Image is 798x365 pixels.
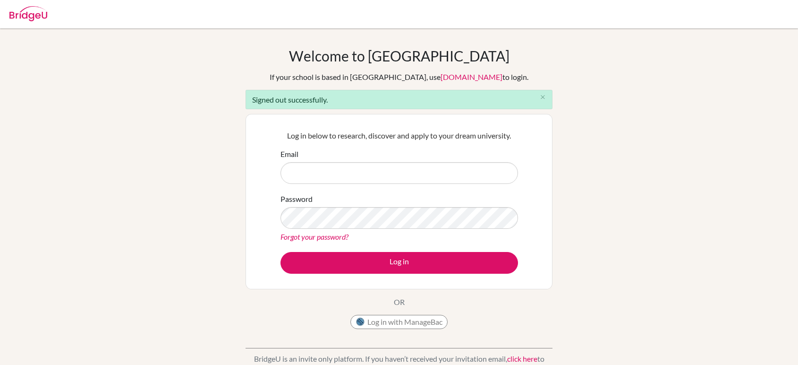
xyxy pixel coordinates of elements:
[280,232,348,241] a: Forgot your password?
[507,354,537,363] a: click here
[280,252,518,274] button: Log in
[270,71,528,83] div: If your school is based in [GEOGRAPHIC_DATA], use to login.
[533,90,552,104] button: Close
[246,90,552,109] div: Signed out successfully.
[289,47,509,64] h1: Welcome to [GEOGRAPHIC_DATA]
[350,315,448,329] button: Log in with ManageBac
[539,94,546,101] i: close
[280,148,298,160] label: Email
[280,193,313,205] label: Password
[9,6,47,21] img: Bridge-U
[394,296,405,308] p: OR
[441,72,502,81] a: [DOMAIN_NAME]
[280,130,518,141] p: Log in below to research, discover and apply to your dream university.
